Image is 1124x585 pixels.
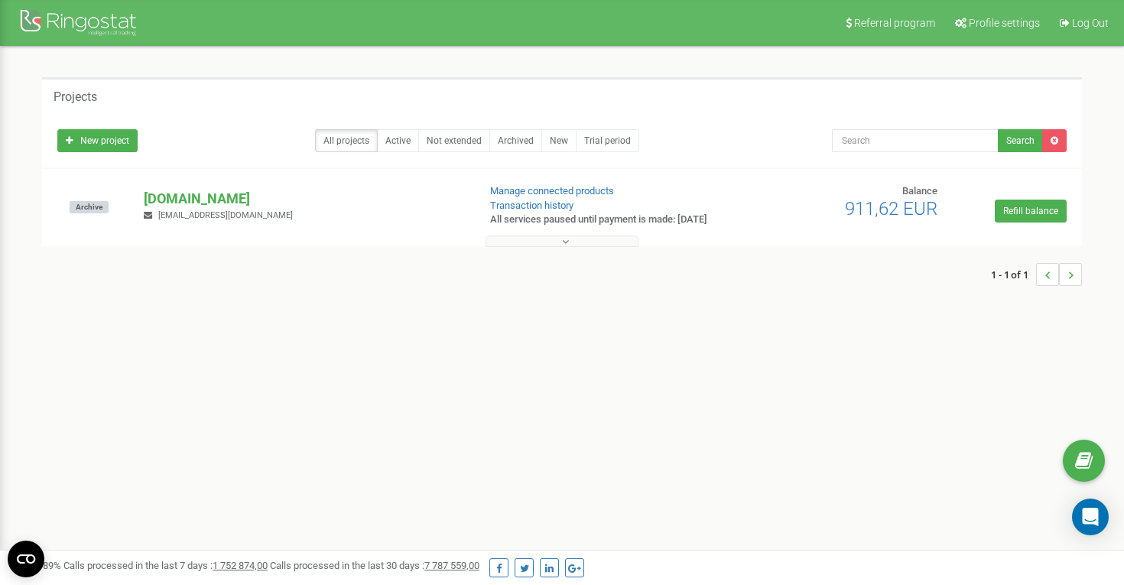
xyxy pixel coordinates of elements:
a: New project [57,129,138,152]
button: Open CMP widget [8,541,44,577]
u: 7 787 559,00 [424,560,479,571]
span: 1 - 1 of 1 [991,263,1036,286]
a: Not extended [418,129,490,152]
div: Open Intercom Messenger [1072,499,1109,535]
a: Trial period [576,129,639,152]
a: Transaction history [490,200,573,211]
p: All services paused until payment is made: [DATE] [490,213,726,227]
span: Log Out [1072,17,1109,29]
input: Search [832,129,999,152]
span: Calls processed in the last 7 days : [63,560,268,571]
span: Archive [70,201,109,213]
span: [EMAIL_ADDRESS][DOMAIN_NAME] [158,210,293,220]
span: 911,62 EUR [845,198,937,219]
button: Search [998,129,1043,152]
a: Refill balance [995,200,1067,223]
nav: ... [991,248,1082,301]
a: Active [377,129,419,152]
h5: Projects [54,90,97,104]
span: Profile settings [969,17,1040,29]
p: [DOMAIN_NAME] [144,189,465,209]
span: Balance [902,185,937,197]
a: New [541,129,577,152]
a: All projects [315,129,378,152]
span: Calls processed in the last 30 days : [270,560,479,571]
a: Manage connected products [490,185,614,197]
u: 1 752 874,00 [213,560,268,571]
a: Archived [489,129,542,152]
span: Referral program [854,17,935,29]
